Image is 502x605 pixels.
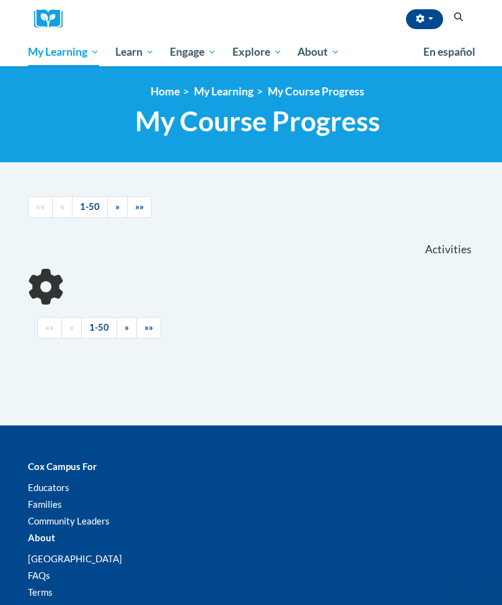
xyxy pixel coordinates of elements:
span: »» [144,322,153,333]
a: Previous [52,196,73,218]
a: Next [117,317,137,339]
span: Learn [115,45,154,59]
a: Engage [162,38,224,66]
div: Main menu [19,38,483,66]
a: 1-50 [81,317,117,339]
span: My Course Progress [135,105,380,137]
a: Begining [37,317,62,339]
a: Begining [28,196,53,218]
span: My Learning [28,45,99,59]
a: 1-50 [72,196,108,218]
span: «« [45,322,54,333]
span: «« [36,201,45,212]
a: My Learning [194,85,253,98]
iframe: Button to launch messaging window [452,555,492,595]
b: About [28,532,55,543]
span: Engage [170,45,216,59]
a: Home [151,85,180,98]
a: End [127,196,152,218]
b: Cox Campus For [28,461,97,472]
span: »» [135,201,144,212]
span: About [297,45,340,59]
img: Logo brand [34,9,71,28]
a: My Course Progress [268,85,364,98]
a: Next [107,196,128,218]
a: End [136,317,161,339]
span: Explore [232,45,282,59]
span: Activities [425,243,472,256]
span: « [69,322,74,333]
span: « [60,201,64,212]
a: En español [415,39,483,65]
a: Families [28,498,62,510]
a: [GEOGRAPHIC_DATA] [28,553,122,564]
a: Previous [61,317,82,339]
span: » [125,322,129,333]
a: FAQs [28,570,50,581]
a: My Learning [20,38,107,66]
a: About [290,38,348,66]
span: En español [423,45,475,58]
a: Learn [107,38,162,66]
span: » [115,201,120,212]
a: Cox Campus [34,9,71,28]
a: Terms [28,586,53,598]
a: Explore [224,38,290,66]
button: Account Settings [406,9,443,29]
a: Community Leaders [28,515,110,526]
a: Educators [28,482,69,493]
button: Search [449,10,468,25]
